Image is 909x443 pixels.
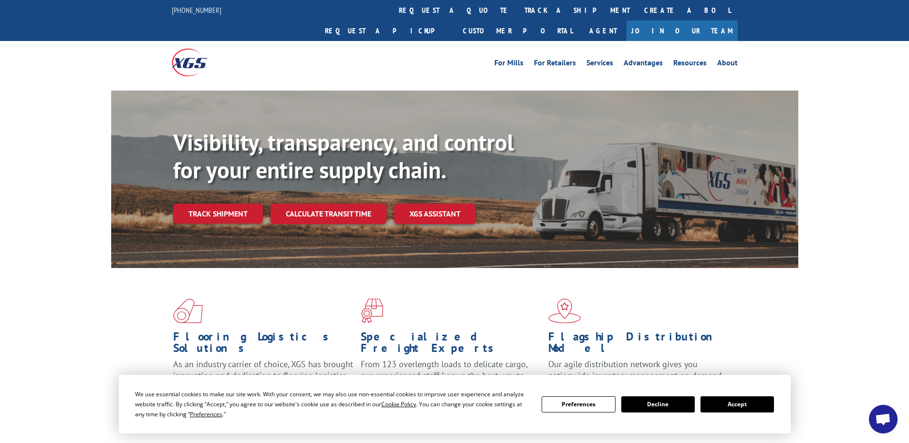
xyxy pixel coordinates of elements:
[542,396,615,412] button: Preferences
[318,21,456,41] a: Request a pickup
[621,396,695,412] button: Decline
[173,331,354,359] h1: Flooring Logistics Solutions
[580,21,627,41] a: Agent
[173,204,263,224] a: Track shipment
[548,359,724,381] span: Our agile distribution network gives you nationwide inventory management on demand.
[135,389,530,419] div: We use essential cookies to make our site work. With your consent, we may also use non-essential ...
[271,204,387,224] a: Calculate transit time
[172,5,221,15] a: [PHONE_NUMBER]
[173,127,514,185] b: Visibility, transparency, and control for your entire supply chain.
[548,331,729,359] h1: Flagship Distribution Model
[624,59,663,70] a: Advantages
[394,204,476,224] a: XGS ASSISTANT
[534,59,576,70] a: For Retailers
[361,299,383,323] img: xgs-icon-focused-on-flooring-red
[717,59,738,70] a: About
[700,396,774,412] button: Accept
[173,299,203,323] img: xgs-icon-total-supply-chain-intelligence-red
[361,331,541,359] h1: Specialized Freight Experts
[586,59,613,70] a: Services
[173,359,353,392] span: As an industry carrier of choice, XGS has brought innovation and dedication to flooring logistics...
[456,21,580,41] a: Customer Portal
[673,59,707,70] a: Resources
[190,410,222,418] span: Preferences
[381,400,416,408] span: Cookie Policy
[869,405,898,433] a: Open chat
[361,359,541,401] p: From 123 overlength loads to delicate cargo, our experienced staff knows the best way to move you...
[627,21,738,41] a: Join Our Team
[548,299,581,323] img: xgs-icon-flagship-distribution-model-red
[494,59,523,70] a: For Mills
[119,375,791,433] div: Cookie Consent Prompt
